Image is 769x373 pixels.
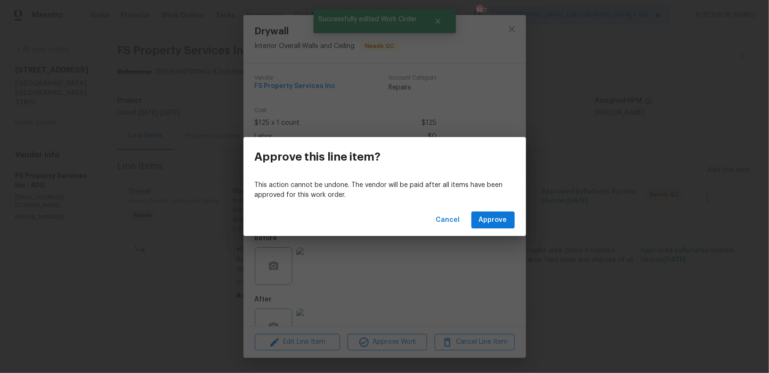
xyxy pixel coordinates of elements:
span: Cancel [436,214,460,226]
button: Cancel [432,211,464,229]
p: This action cannot be undone. The vendor will be paid after all items have been approved for this... [255,180,515,200]
h3: Approve this line item? [255,150,381,163]
button: Approve [471,211,515,229]
span: Approve [479,214,507,226]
